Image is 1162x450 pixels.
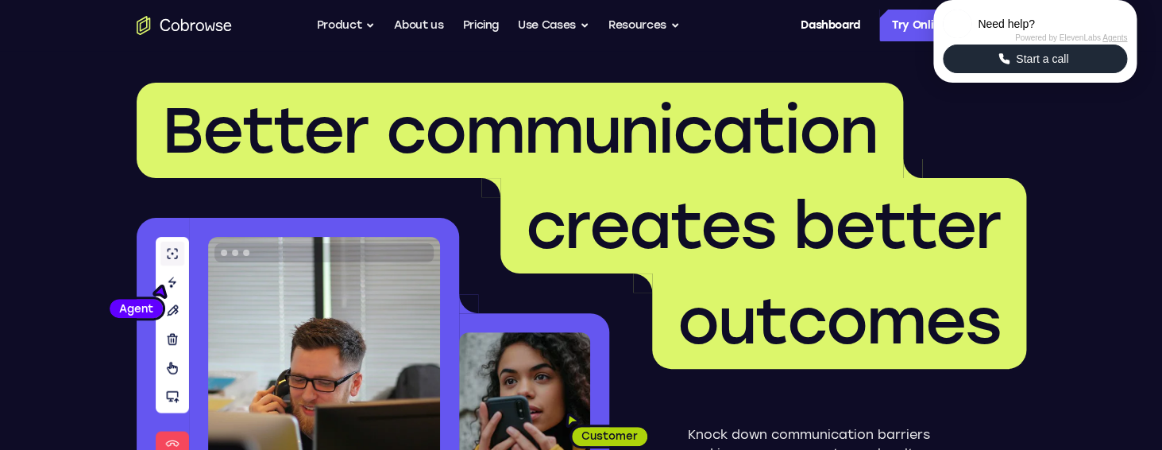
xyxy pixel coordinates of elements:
[462,10,499,41] a: Pricing
[394,10,443,41] a: About us
[518,10,589,41] button: Use Cases
[317,10,376,41] button: Product
[678,283,1001,359] span: outcomes
[608,10,680,41] button: Resources
[162,92,878,169] span: Better communication
[526,188,1001,264] span: creates better
[801,10,860,41] a: Dashboard
[137,16,232,35] a: Go to the home page
[879,10,1026,41] a: Try Online Demo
